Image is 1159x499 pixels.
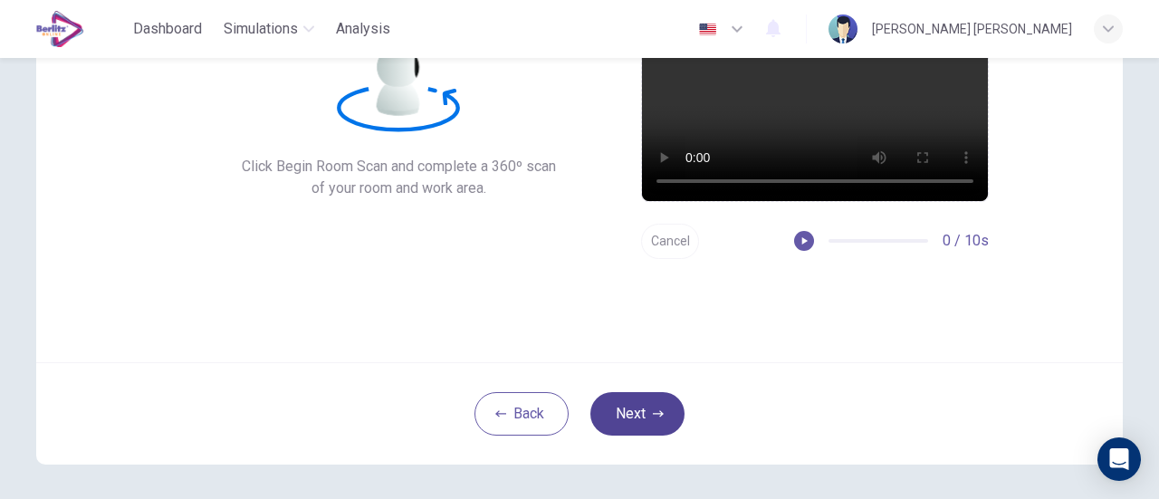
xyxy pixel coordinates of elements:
span: Dashboard [133,18,202,40]
button: Cancel [641,224,699,259]
img: en [696,23,719,36]
img: Profile picture [829,14,857,43]
button: Back [474,392,569,436]
span: of your room and work area. [242,178,556,199]
span: Simulations [224,18,298,40]
div: [PERSON_NAME] [PERSON_NAME] [872,18,1072,40]
div: Open Intercom Messenger [1097,437,1141,481]
img: EduSynch logo [36,11,84,47]
span: 0 / 10s [943,230,989,252]
button: Simulations [216,13,321,45]
a: EduSynch logo [36,11,126,47]
button: Analysis [329,13,398,45]
button: Dashboard [126,13,209,45]
span: Click Begin Room Scan and complete a 360º scan [242,156,556,178]
button: Next [590,392,685,436]
span: Analysis [336,18,390,40]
